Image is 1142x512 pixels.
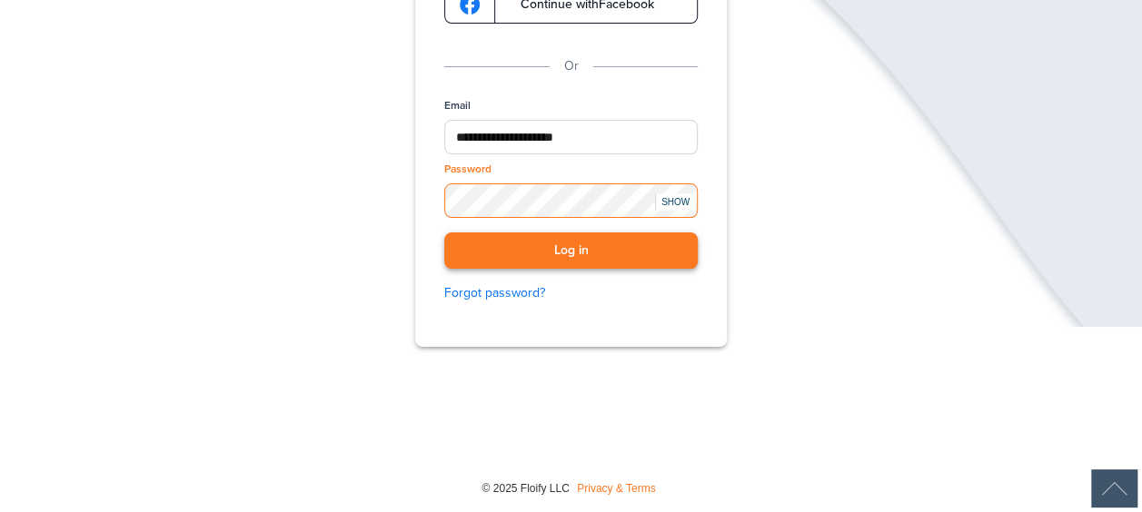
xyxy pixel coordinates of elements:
label: Password [444,162,492,177]
div: SHOW [655,193,695,211]
input: Password [444,183,698,217]
button: Log in [444,232,698,270]
div: Scroll Back to Top [1091,469,1137,507]
label: Email [444,98,471,113]
p: Or [564,56,579,76]
img: Back to Top [1091,469,1137,507]
input: Email [444,120,698,154]
a: Privacy & Terms [577,482,655,495]
span: © 2025 Floify LLC [482,482,569,495]
a: Forgot password? [444,283,698,303]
